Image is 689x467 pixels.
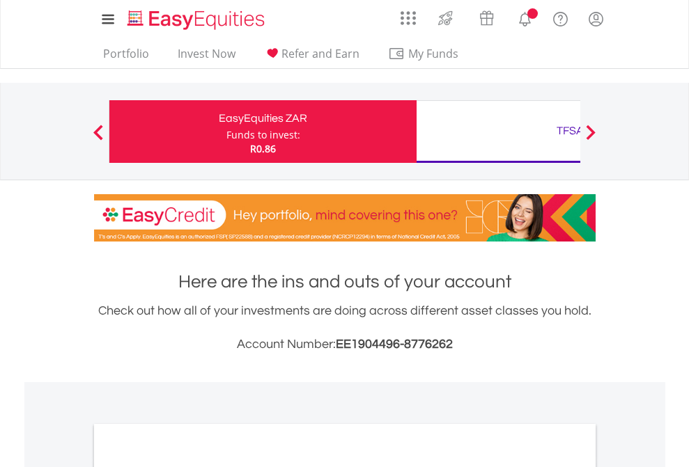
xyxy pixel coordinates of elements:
button: Previous [84,132,112,145]
div: Funds to invest: [226,128,300,142]
a: Vouchers [466,3,507,29]
a: AppsGrid [392,3,425,26]
a: Home page [122,3,270,31]
h3: Account Number: [94,335,596,354]
img: vouchers-v2.svg [475,7,498,29]
h1: Here are the ins and outs of your account [94,269,596,294]
a: Refer and Earn [258,47,365,68]
button: Next [577,132,605,145]
img: thrive-v2.svg [434,7,457,29]
a: My Profile [578,3,614,34]
a: Notifications [507,3,543,31]
img: EasyCredit Promotion Banner [94,194,596,242]
div: EasyEquities ZAR [118,109,408,128]
span: R0.86 [250,142,276,155]
img: grid-menu-icon.svg [401,10,416,26]
div: Check out how all of your investments are doing across different asset classes you hold. [94,301,596,354]
a: Portfolio [98,47,155,68]
span: EE1904496-8776262 [336,338,453,351]
a: FAQ's and Support [543,3,578,31]
span: My Funds [388,45,479,63]
span: Refer and Earn [281,46,359,61]
img: EasyEquities_Logo.png [125,8,270,31]
a: Invest Now [172,47,241,68]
